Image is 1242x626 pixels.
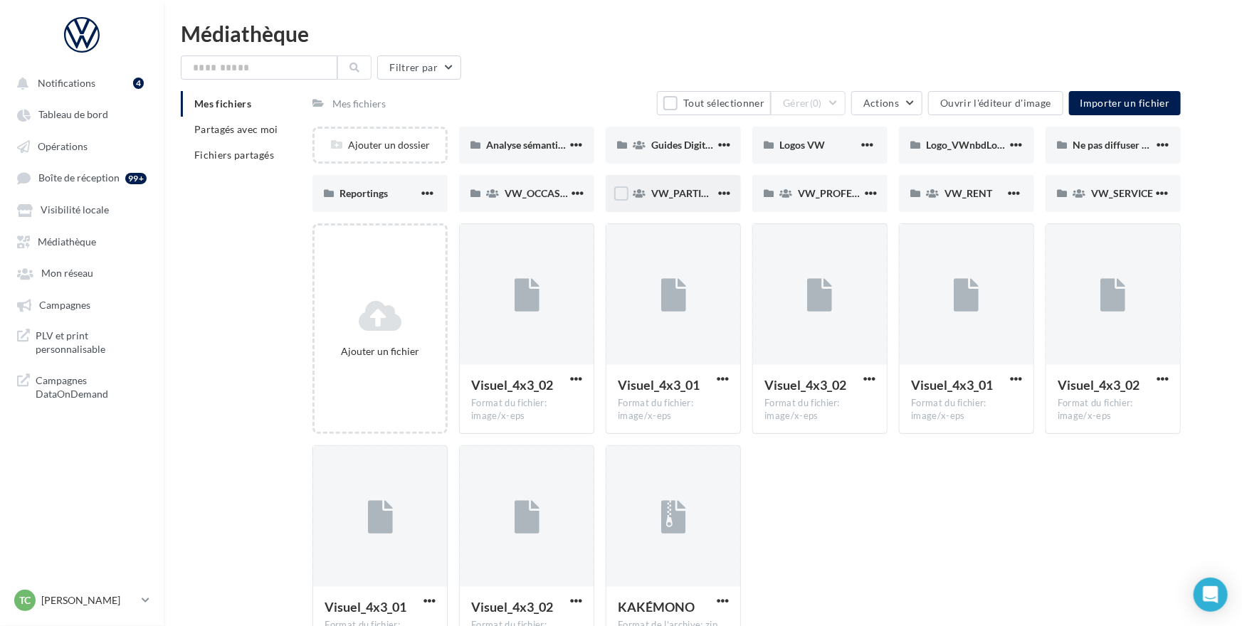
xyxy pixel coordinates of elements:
div: Open Intercom Messenger [1194,578,1228,612]
span: VW_RENT [944,187,992,199]
a: Boîte de réception 99+ [9,164,155,191]
span: TC [19,593,31,608]
button: Notifications 4 [9,70,149,95]
span: VW_SERVICE [1091,187,1153,199]
span: Importer un fichier [1080,97,1170,109]
span: Notifications [38,77,95,89]
button: Importer un fichier [1069,91,1182,115]
div: 4 [133,78,144,89]
span: Actions [863,97,899,109]
div: Format du fichier: image/x-eps [618,397,729,423]
div: Mes fichiers [332,97,386,111]
span: Analyse sémantique [486,139,574,151]
span: Guides Digitaleo [651,139,724,151]
span: Visuel_4x3_02 [471,599,553,615]
a: Opérations [9,133,155,159]
span: (0) [810,97,822,109]
button: Ouvrir l'éditeur d'image [928,91,1063,115]
button: Tout sélectionner [657,91,771,115]
div: Format du fichier: image/x-eps [911,397,1022,423]
div: Ajouter un dossier [315,138,446,152]
a: Campagnes DataOnDemand [9,368,155,407]
span: Logo_VWnbdLogo__QUI A MIS DES FICHIERS_Merci_Claire [926,139,1191,151]
span: Visibilité locale [41,204,109,216]
p: [PERSON_NAME] [41,593,136,608]
span: Visuel_4x3_01 [911,377,993,393]
span: Visuel_4x3_02 [764,377,846,393]
span: Campagnes [39,299,90,311]
span: Visuel_4x3_02 [471,377,553,393]
a: Tableau de bord [9,101,155,127]
span: Boîte de réception [38,172,120,184]
div: Médiathèque [181,23,1225,44]
span: Fichiers partagés [194,149,274,161]
a: Médiathèque [9,228,155,254]
div: 99+ [125,173,147,184]
div: Format du fichier: image/x-eps [764,397,875,423]
span: Opérations [38,140,88,152]
span: Campagnes DataOnDemand [36,373,147,401]
span: Tableau de bord [38,109,108,121]
span: VW_PROFESSIONNELS [798,187,906,199]
button: Gérer(0) [771,91,846,115]
button: Filtrer par [377,55,461,80]
span: Visuel_4x3_01 [325,599,406,615]
div: Format du fichier: image/x-eps [1058,397,1169,423]
span: Visuel_4x3_02 [1058,377,1140,393]
a: TC [PERSON_NAME] [11,587,152,614]
span: Médiathèque [38,235,96,248]
span: VW_PARTICULIERS [651,187,740,199]
span: VW_OCCASIONS_GARANTIES [505,187,644,199]
span: Mes fichiers [194,97,251,110]
a: Campagnes [9,292,155,317]
span: KAKÉMONO [618,599,695,615]
span: Partagés avec moi [194,123,278,135]
a: Mon réseau [9,260,155,285]
a: PLV et print personnalisable [9,323,155,362]
span: Reportings [340,187,388,199]
span: Logos VW [779,139,825,151]
span: Mon réseau [41,267,93,280]
div: Ajouter un fichier [320,344,440,359]
div: Format du fichier: image/x-eps [471,397,582,423]
span: PLV et print personnalisable [36,329,147,356]
button: Actions [851,91,922,115]
a: Visibilité locale [9,196,155,222]
span: Visuel_4x3_01 [618,377,700,393]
